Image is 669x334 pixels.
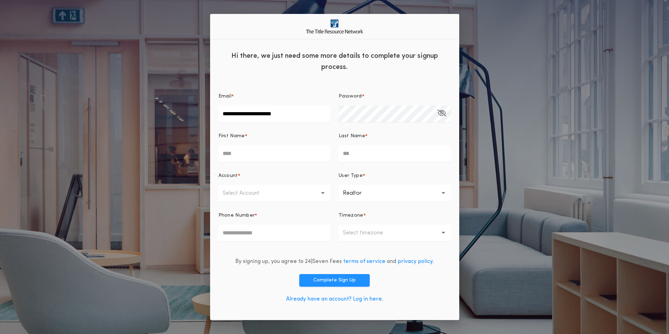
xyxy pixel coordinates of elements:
input: Password* [339,106,451,122]
p: Last Name [339,133,365,140]
p: User Type [339,172,363,179]
button: Select timezone [339,225,451,241]
p: Password [339,93,362,100]
div: By signing up, you agree to 24|Seven Fees and [235,257,434,266]
a: Already have an account? Log in here. [286,296,383,302]
button: Realtor [339,185,451,202]
p: Select timezone [343,229,394,237]
p: First Name [218,133,245,140]
img: logo [306,20,363,33]
button: Password* [437,106,446,122]
button: Select Account [218,185,331,202]
input: Email* [218,106,331,122]
div: Hi there, we just need some more details to complete your signup process. [210,45,459,76]
a: privacy policy. [398,259,434,264]
button: Complete Sign Up [299,274,370,287]
a: terms of service [343,259,385,264]
p: Timezone [339,212,363,219]
p: Select Account [223,189,271,197]
p: Email [218,93,232,100]
input: Last Name* [339,145,451,162]
p: Account [218,172,238,179]
input: First Name* [218,145,331,162]
p: Phone Number [218,212,255,219]
input: Phone Number* [218,225,331,241]
p: Realtor [343,189,373,197]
